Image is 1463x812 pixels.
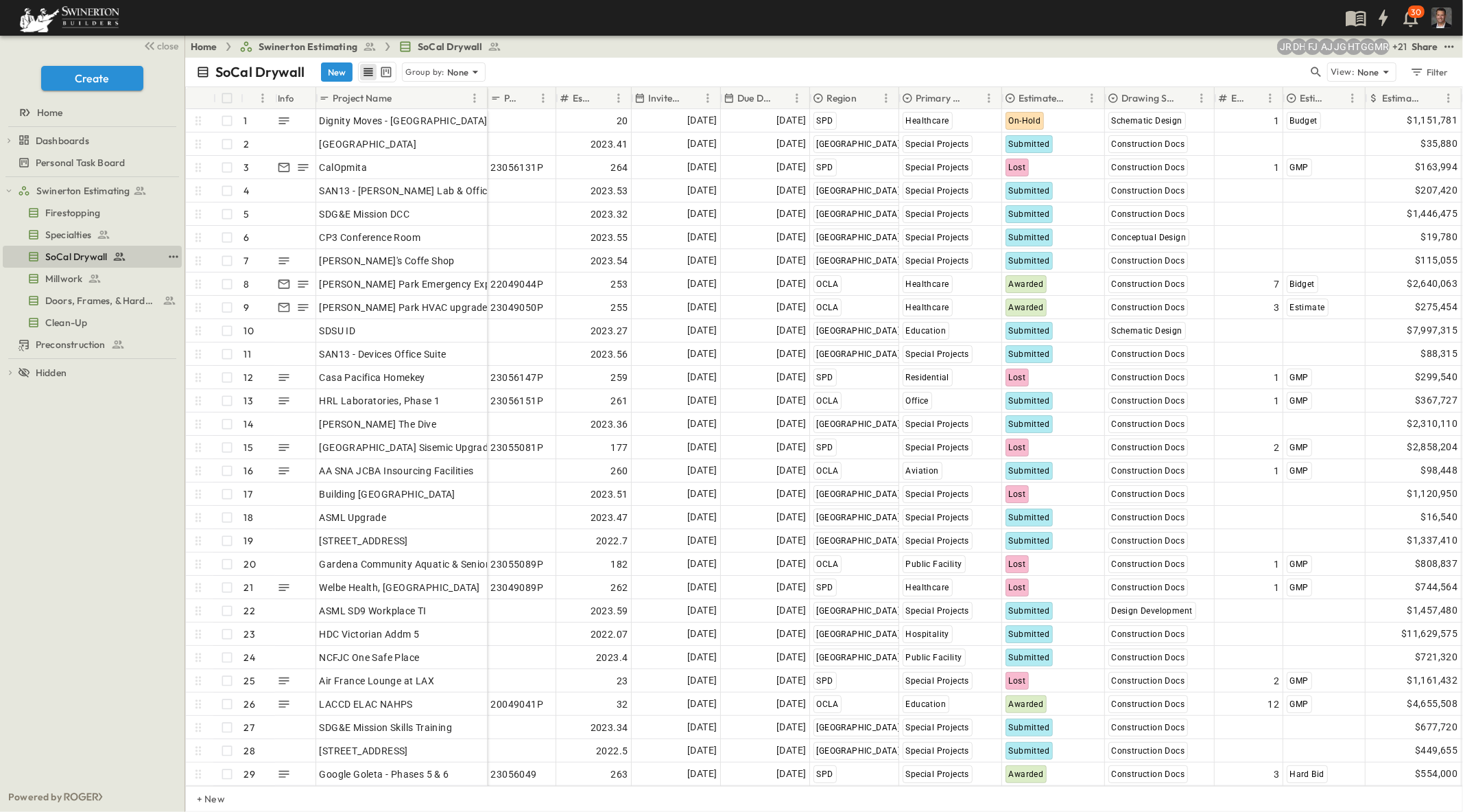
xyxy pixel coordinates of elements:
div: Joshua Russell (joshua.russell@swinerton.com) [1277,38,1294,55]
button: Menu [1344,90,1361,106]
p: None [447,65,469,79]
div: Preconstructiontest [3,334,182,356]
p: P-Code [504,91,517,105]
a: Swinerton Estimating [239,40,377,54]
button: Create [41,66,143,91]
span: Submitted [1009,326,1050,336]
span: Special Projects [906,209,969,219]
span: [PERSON_NAME] The Dive [320,417,437,431]
span: Submitted [1009,396,1050,406]
p: Group by: [405,65,444,79]
div: Gerrad Gerber (gerrad.gerber@swinerton.com) [1359,38,1376,55]
div: Jorge Garcia (jorgarcia@swinerton.com) [1332,38,1348,55]
span: [DATE] [687,323,717,338]
span: Millwork [45,272,82,286]
span: OCLA [817,303,839,312]
span: Construction Docs [1112,279,1185,289]
span: 23056131P [491,161,544,174]
span: Special Projects [906,443,969,452]
span: Submitted [1009,209,1050,219]
span: 7 [1274,277,1279,291]
a: Firestopping [3,203,179,222]
nav: breadcrumbs [191,40,510,54]
span: SDSU ID [320,324,356,338]
span: SoCal Drywall [45,250,107,264]
span: 3 [1274,301,1279,314]
span: [DATE] [687,136,717,152]
span: [DATE] [687,183,717,198]
span: $275,454 [1415,299,1458,315]
div: Anthony Jimenez (anthony.jimenez@swinerton.com) [1318,38,1335,55]
button: Sort [1178,91,1193,106]
a: Swinerton Estimating [18,181,179,200]
p: 5 [244,207,250,221]
span: Construction Docs [1112,489,1185,499]
span: [GEOGRAPHIC_DATA] [817,349,901,359]
span: 177 [610,441,628,454]
p: Invite Date [648,91,682,105]
span: 1 [1274,371,1279,384]
span: Specialties [45,228,91,242]
span: [DATE] [687,439,717,455]
button: kanban view [377,64,394,80]
button: Menu [1262,90,1278,106]
span: 2023.55 [591,231,628,244]
span: SPD [817,163,833,172]
span: 23056151P [491,394,544,408]
span: [DATE] [776,463,806,478]
span: Awarded [1009,303,1044,312]
button: Menu [878,90,894,106]
button: Sort [685,91,700,106]
span: $163,994 [1415,159,1458,175]
button: Menu [535,90,551,106]
span: Construction Docs [1112,466,1185,476]
span: [DATE] [776,276,806,292]
span: GMP [1290,373,1309,382]
span: 20 [617,114,628,128]
p: Drawing Status [1121,91,1176,105]
div: SoCal Drywalltest [3,246,182,268]
span: 2023.41 [591,137,628,151]
p: None [1357,65,1379,79]
span: 2023.53 [591,184,628,198]
p: Project Name [333,91,392,105]
span: 2023.51 [591,487,628,501]
span: OCLA [817,466,839,476]
div: Meghana Raj (meghana.raj@swinerton.com) [1373,38,1390,55]
span: [GEOGRAPHIC_DATA] [817,209,901,219]
p: Estimate Number [573,91,593,105]
div: # [241,87,275,109]
span: OCLA [817,279,839,289]
span: $88,315 [1421,346,1458,362]
span: 1 [1274,464,1279,478]
p: Region [826,91,857,105]
span: [DATE] [776,206,806,222]
p: 7 [244,254,249,268]
a: Personal Task Board [3,153,179,172]
span: [DATE] [776,323,806,338]
span: 2023.54 [591,254,628,268]
span: Special Projects [906,186,969,196]
span: [PERSON_NAME] Park Emergency Expansion [320,277,521,291]
span: Construction Docs [1112,209,1185,219]
span: Aviation [906,466,939,476]
span: SPD [817,373,833,382]
span: SPD [817,116,833,126]
span: [DATE] [776,253,806,268]
span: Construction Docs [1112,419,1185,429]
span: SAN13 - Devices Office Suite [320,347,447,361]
span: [GEOGRAPHIC_DATA] [817,139,901,149]
span: [DATE] [687,159,717,175]
span: Residential [906,373,949,382]
span: GMP [1290,443,1309,452]
span: Schematic Design [1112,326,1182,336]
span: [GEOGRAPHIC_DATA] [817,186,901,196]
button: Menu [1084,90,1100,106]
span: Clean-Up [45,316,87,329]
button: Menu [700,90,716,106]
div: Daryll Hayward (daryll.hayward@swinerton.com) [1291,38,1307,55]
span: Construction Docs [1112,256,1185,266]
p: 17 [244,487,252,501]
button: Sort [1069,91,1084,106]
span: Special Projects [906,489,969,499]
